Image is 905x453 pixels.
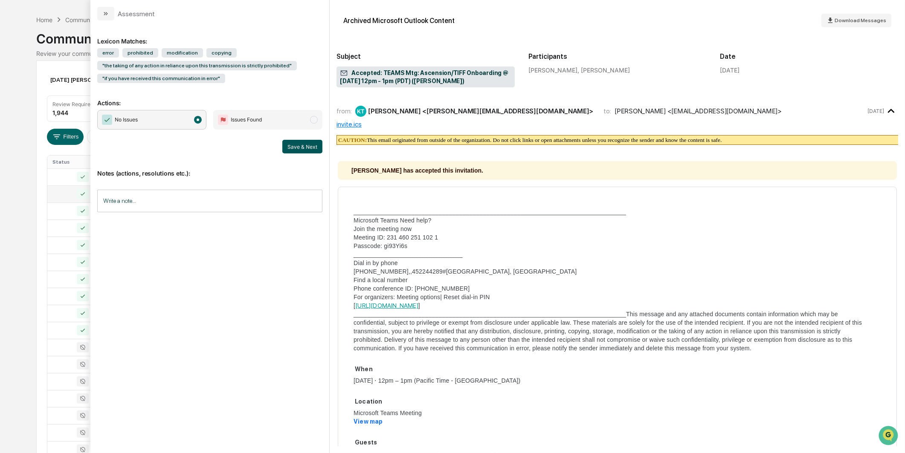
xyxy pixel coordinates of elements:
[102,115,112,125] img: Checkmark
[29,65,140,74] div: Start new chat
[97,27,322,45] div: Lexicon Matches:
[528,52,707,61] h2: Participants
[17,124,54,132] span: Data Lookup
[58,104,109,119] a: 🗄️Attestations
[52,109,68,116] div: 1,944
[47,129,84,145] button: Filters
[9,108,15,115] div: 🖐️
[47,73,149,87] div: [DATE] [PERSON_NAME] Emails
[47,156,108,168] th: Status
[835,17,886,23] span: Download Messages
[36,50,869,57] div: Review your communication records across channels
[36,16,52,23] div: Home
[52,101,93,107] div: Review Required
[351,167,401,174] span: [PERSON_NAME]
[17,107,55,116] span: Preclearance
[338,137,367,143] span: CAUTION:
[145,68,155,78] button: Start new chat
[336,107,352,115] span: from:
[122,48,158,58] span: prohibited
[206,48,237,58] span: copying
[340,69,511,85] span: Accepted: TEAMS Mtg: Ascension/TIFF Onboarding @ [DATE] 12pm - 1pm (PDT) ([PERSON_NAME])
[118,10,155,18] div: Assessment
[162,48,203,58] span: modification
[615,107,782,115] div: [PERSON_NAME] <[EMAIL_ADDRESS][DOMAIN_NAME]>
[355,106,366,117] div: KT
[97,61,297,70] span: "the taking of any action in reliance upon this transmission is strictly prohibited"
[9,65,24,81] img: 1746055101610-c473b297-6a78-478c-a979-82029cc54cd1
[355,302,418,309] a: [URL][DOMAIN_NAME]
[603,107,611,115] span: to:
[87,129,157,145] button: Date:[DATE] - [DATE]
[354,417,383,426] a: View map
[97,48,119,58] span: error
[70,107,106,116] span: Attestations
[60,144,103,151] a: Powered byPylon
[355,397,383,406] h2: Location
[62,108,69,115] div: 🗄️
[720,66,740,74] div: [DATE]
[9,18,155,32] p: How can we help?
[351,167,483,174] span: has accepted this invitation.
[336,120,898,128] div: invite.ics
[231,115,262,124] span: Issues Found
[355,438,377,447] h2: Guests
[282,140,322,153] button: Save & Next
[97,159,322,177] p: Notes (actions, resolutions etc.):
[115,115,138,124] span: No Issues
[9,124,15,131] div: 🔎
[336,135,901,145] div: This email originated from outside of the organization. Do not click links or open attachments un...
[355,365,373,373] h2: When
[343,17,455,25] div: Archived Microsoft Outlook Content
[97,74,225,83] span: "if you have received this communication in error"
[65,16,134,23] div: Communications Archive
[336,52,515,61] h2: Subject
[36,24,869,46] div: Communications Archive
[867,108,884,114] time: Tuesday, August 5, 2025 at 4:46:43 PM
[97,89,322,107] p: Actions:
[368,107,593,115] div: [PERSON_NAME] <[PERSON_NAME][EMAIL_ADDRESS][DOMAIN_NAME]>
[218,115,228,125] img: Flag
[720,52,898,61] h2: Date
[354,410,422,416] span: Microsoft Teams Meeting
[85,144,103,151] span: Pylon
[354,377,520,384] span: [DATE] ⋅ 12pm – 1pm (Pacific Time - [GEOGRAPHIC_DATA])
[5,104,58,119] a: 🖐️Preclearance
[5,120,57,136] a: 🔎Data Lookup
[878,425,901,448] iframe: Open customer support
[821,14,891,27] button: Download Messages
[528,66,707,74] div: [PERSON_NAME], [PERSON_NAME]
[354,208,862,352] span: ________________________________________________________________________________ Microsoft Teams ...
[29,74,108,81] div: We're available if you need us!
